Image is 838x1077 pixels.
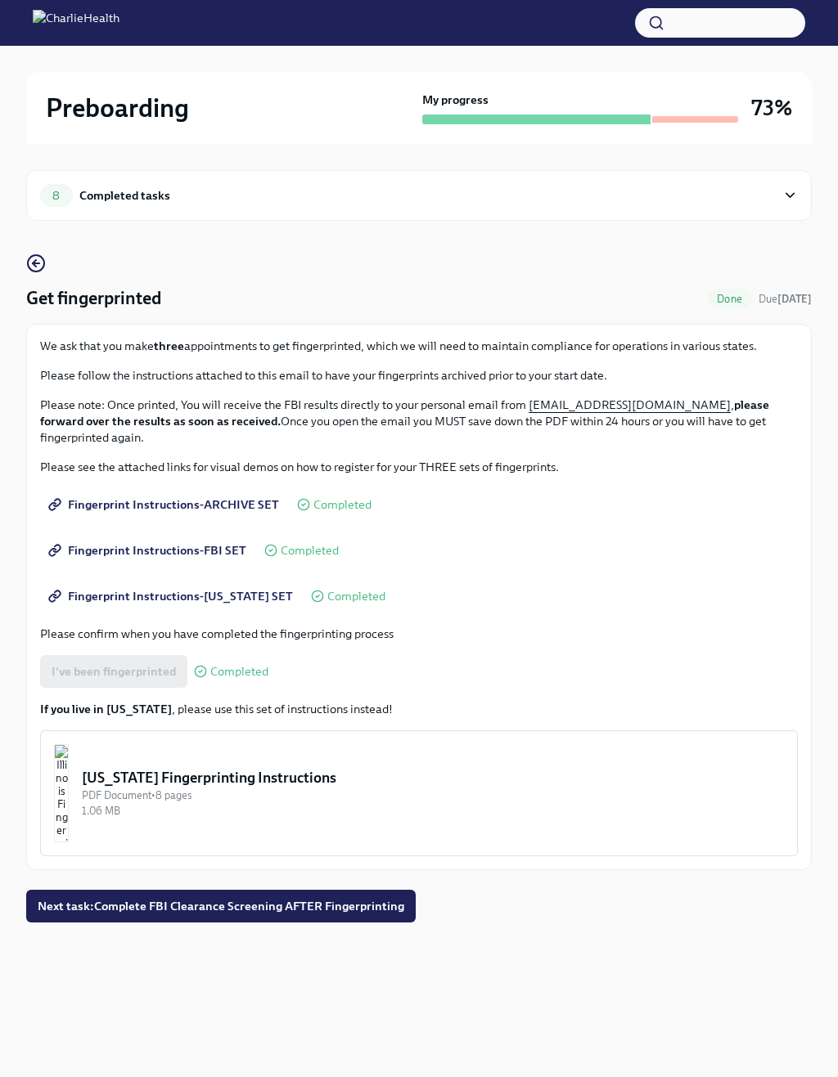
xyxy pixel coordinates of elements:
[751,93,792,123] h3: 73%
[40,534,258,567] a: Fingerprint Instructions-FBI SET
[79,186,170,204] div: Completed tasks
[40,367,798,384] p: Please follow the instructions attached to this email to have your fingerprints archived prior to...
[40,730,798,856] button: [US_STATE] Fingerprinting InstructionsPDF Document•8 pages1.06 MB
[82,768,784,788] div: [US_STATE] Fingerprinting Instructions
[40,701,798,717] p: , please use this set of instructions instead!
[40,580,304,613] a: Fingerprint Instructions-[US_STATE] SET
[46,92,189,124] h2: Preboarding
[281,545,339,557] span: Completed
[759,293,812,305] span: Due
[52,588,293,604] span: Fingerprint Instructions-[US_STATE] SET
[38,898,404,914] span: Next task : Complete FBI Clearance Screening AFTER Fingerprinting
[40,702,172,716] strong: If you live in [US_STATE]
[52,542,246,559] span: Fingerprint Instructions-FBI SET
[154,339,184,353] strong: three
[422,92,489,108] strong: My progress
[40,488,291,521] a: Fingerprint Instructions-ARCHIVE SET
[26,286,161,311] h4: Get fingerprinted
[82,788,784,803] div: PDF Document • 8 pages
[777,293,812,305] strong: [DATE]
[759,291,812,307] span: September 4th, 2025 08:00
[40,338,798,354] p: We ask that you make appointments to get fingerprinted, which we will need to maintain compliance...
[313,499,372,511] span: Completed
[43,190,70,202] span: 8
[40,459,798,475] p: Please see the attached links for visual demos on how to register for your THREE sets of fingerpr...
[327,590,385,603] span: Completed
[26,890,416,922] button: Next task:Complete FBI Clearance Screening AFTER Fingerprinting
[40,626,798,642] p: Please confirm when you have completed the fingerprinting process
[52,496,279,513] span: Fingerprint Instructions-ARCHIVE SET
[40,397,798,446] p: Please note: Once printed, You will receive the FBI results directly to your personal email from ...
[82,803,784,819] div: 1.06 MB
[33,10,119,36] img: CharlieHealth
[707,293,752,305] span: Done
[210,666,268,678] span: Completed
[54,744,69,842] img: Illinois Fingerprinting Instructions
